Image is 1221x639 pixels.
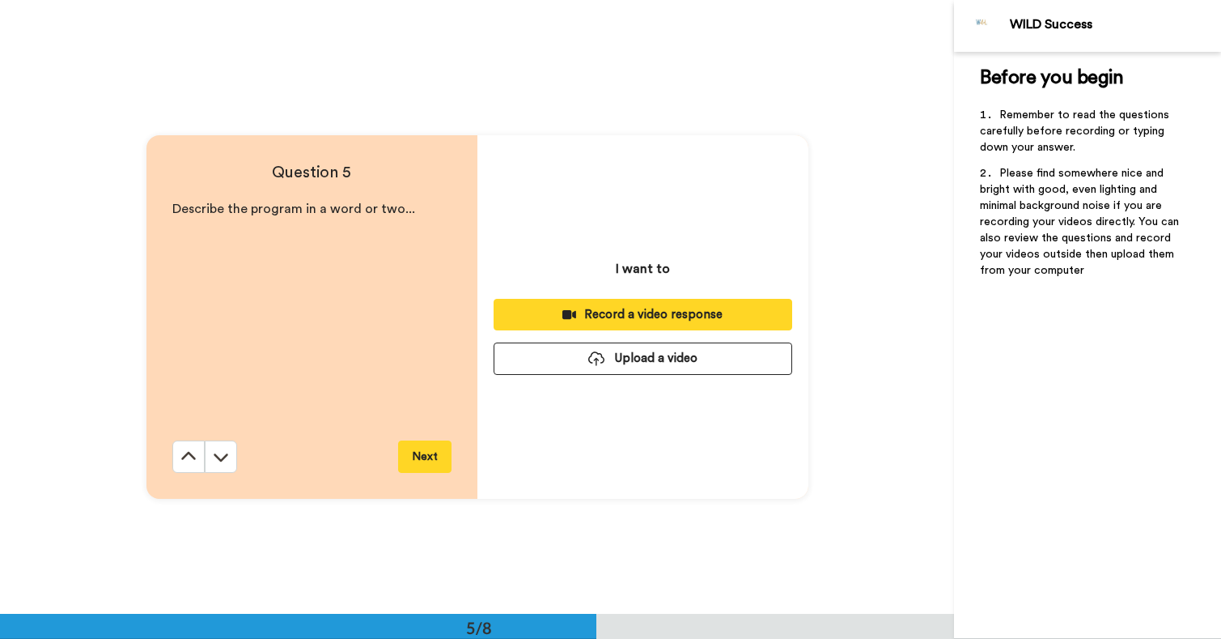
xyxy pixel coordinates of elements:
[172,161,452,184] h4: Question 5
[494,299,792,330] button: Record a video response
[616,259,670,279] p: I want to
[494,343,792,374] button: Upload a video
[172,202,415,215] span: Describe the program in a word or two...
[1010,17,1220,32] div: WILD Success
[963,6,1002,45] img: Profile Image
[980,109,1172,153] span: Remember to read the questions carefully before recording or typing down your answer.
[980,168,1182,276] span: Please find somewhere nice and bright with good, even lighting and minimal background noise if yo...
[398,441,452,473] button: Next
[440,616,518,639] div: 5/8
[507,306,779,323] div: Record a video response
[980,68,1123,87] span: Before you begin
